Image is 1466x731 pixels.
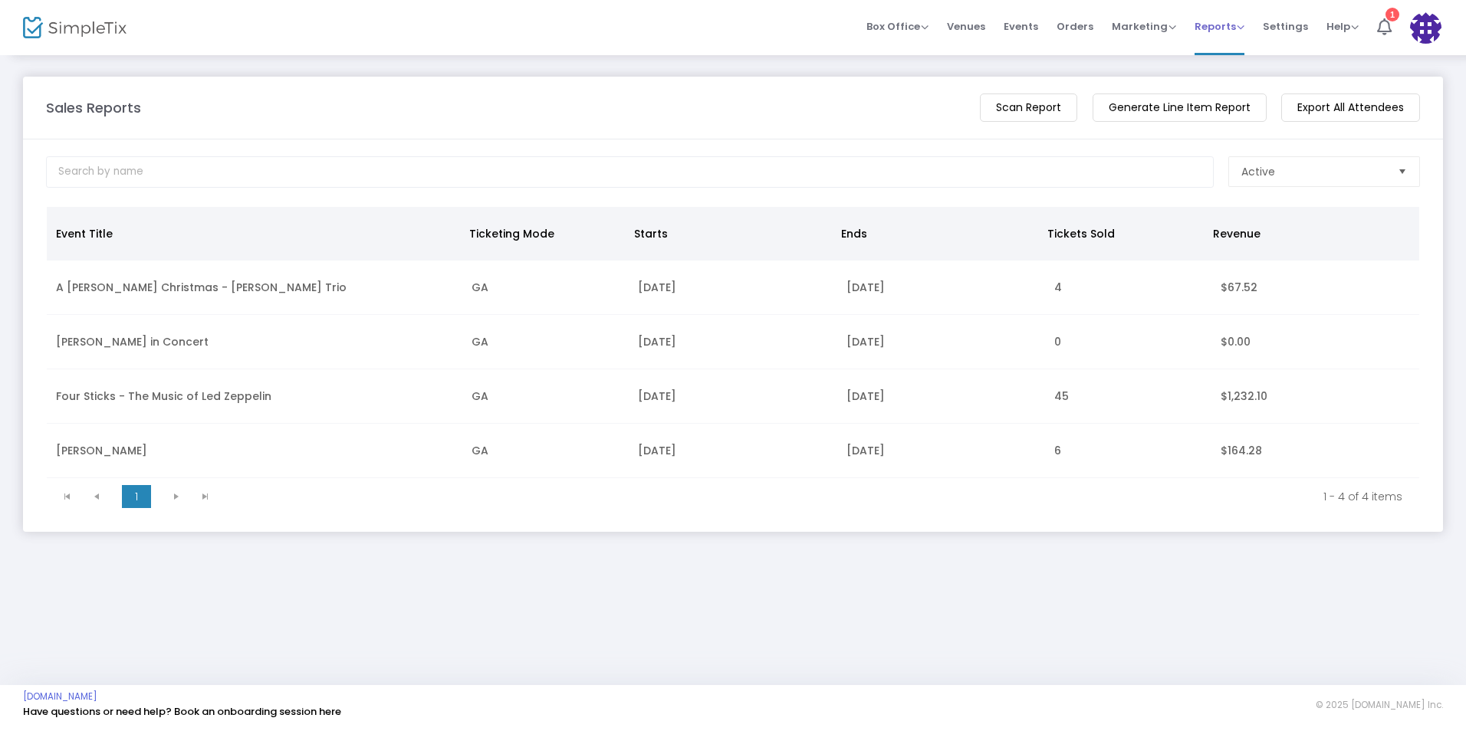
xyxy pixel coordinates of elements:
[1045,315,1211,369] td: 0
[1385,8,1399,21] div: 1
[47,261,462,315] td: A [PERSON_NAME] Christmas - [PERSON_NAME] Trio
[980,93,1077,122] m-button: Scan Report
[1211,261,1419,315] td: $67.52
[1316,699,1443,711] span: © 2025 [DOMAIN_NAME] Inc.
[23,704,341,719] a: Have questions or need help? Book an onboarding session here
[1195,19,1244,34] span: Reports
[462,315,629,369] td: GA
[460,207,626,261] th: Ticketing Mode
[1004,7,1038,46] span: Events
[122,485,151,508] span: Page 1
[47,424,462,478] td: [PERSON_NAME]
[462,369,629,424] td: GA
[1045,261,1211,315] td: 4
[837,315,1045,369] td: [DATE]
[629,261,837,315] td: [DATE]
[837,261,1045,315] td: [DATE]
[625,207,831,261] th: Starts
[1045,369,1211,424] td: 45
[947,7,985,46] span: Venues
[46,97,141,118] m-panel-title: Sales Reports
[462,424,629,478] td: GA
[47,369,462,424] td: Four Sticks - The Music of Led Zeppelin
[1213,226,1261,241] span: Revenue
[1093,93,1267,122] m-button: Generate Line Item Report
[832,207,1038,261] th: Ends
[1281,93,1420,122] m-button: Export All Attendees
[629,315,837,369] td: [DATE]
[47,207,1419,478] div: Data table
[629,369,837,424] td: [DATE]
[866,19,929,34] span: Box Office
[462,261,629,315] td: GA
[47,207,460,261] th: Event Title
[1211,424,1419,478] td: $164.28
[1326,19,1359,34] span: Help
[1241,164,1275,179] span: Active
[1211,315,1419,369] td: $0.00
[231,489,1402,504] kendo-pager-info: 1 - 4 of 4 items
[629,424,837,478] td: [DATE]
[46,156,1214,188] input: Search by name
[1263,7,1308,46] span: Settings
[837,424,1045,478] td: [DATE]
[1038,207,1204,261] th: Tickets Sold
[1057,7,1093,46] span: Orders
[1392,157,1413,186] button: Select
[837,369,1045,424] td: [DATE]
[23,690,97,703] a: [DOMAIN_NAME]
[1045,424,1211,478] td: 6
[1112,19,1176,34] span: Marketing
[47,315,462,369] td: [PERSON_NAME] in Concert
[1211,369,1419,424] td: $1,232.10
